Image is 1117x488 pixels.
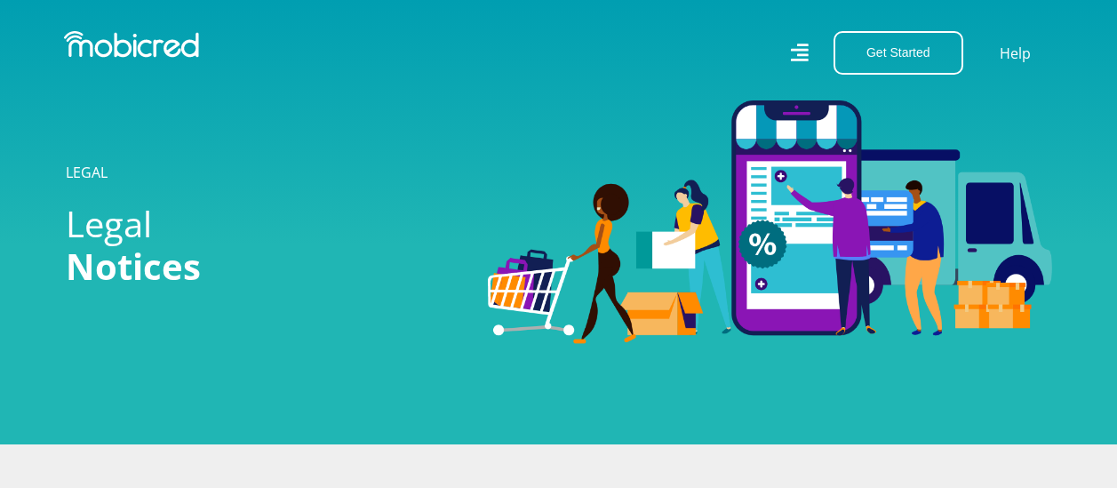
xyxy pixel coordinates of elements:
a: LEGAL [66,163,108,182]
h2: Legal [66,203,461,288]
a: Help [999,42,1032,65]
span: Notices [66,242,201,291]
button: Get Started [834,31,963,75]
img: Categories [488,100,1052,344]
img: Mobicred [64,31,199,58]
